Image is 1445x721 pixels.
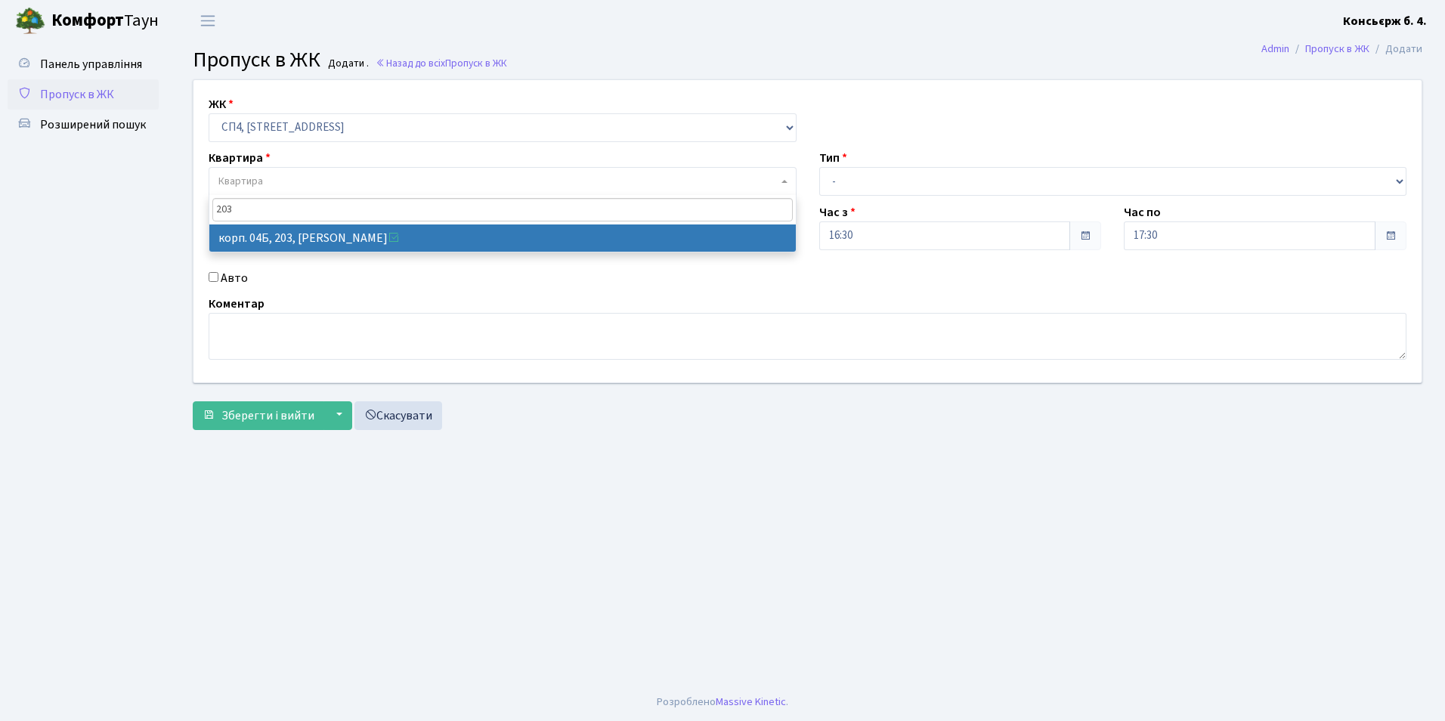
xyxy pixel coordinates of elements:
label: ЖК [209,95,234,113]
label: Квартира [209,149,271,167]
a: Пропуск в ЖК [8,79,159,110]
span: Таун [51,8,159,34]
div: Розроблено . [657,694,788,710]
button: Переключити навігацію [189,8,227,33]
label: Коментар [209,295,265,313]
a: Панель управління [8,49,159,79]
a: Massive Kinetic [716,694,786,710]
span: Пропуск в ЖК [193,45,320,75]
label: Авто [221,269,248,287]
span: Квартира [218,174,263,189]
label: Час по [1124,203,1161,221]
b: Консьєрж б. 4. [1343,13,1427,29]
span: Розширений пошук [40,116,146,133]
a: Скасувати [354,401,442,430]
b: Комфорт [51,8,124,32]
img: logo.png [15,6,45,36]
label: Час з [819,203,856,221]
small: Додати . [325,57,369,70]
li: Додати [1369,41,1422,57]
li: корп. 04Б, 203, [PERSON_NAME] [209,224,796,252]
a: Admin [1261,41,1289,57]
button: Зберегти і вийти [193,401,324,430]
span: Зберегти і вийти [221,407,314,424]
nav: breadcrumb [1239,33,1445,65]
span: Панель управління [40,56,142,73]
span: Пропуск в ЖК [40,86,114,103]
a: Розширений пошук [8,110,159,140]
a: Пропуск в ЖК [1305,41,1369,57]
a: Консьєрж б. 4. [1343,12,1427,30]
a: Назад до всіхПропуск в ЖК [376,56,507,70]
label: Тип [819,149,847,167]
span: Пропуск в ЖК [445,56,507,70]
